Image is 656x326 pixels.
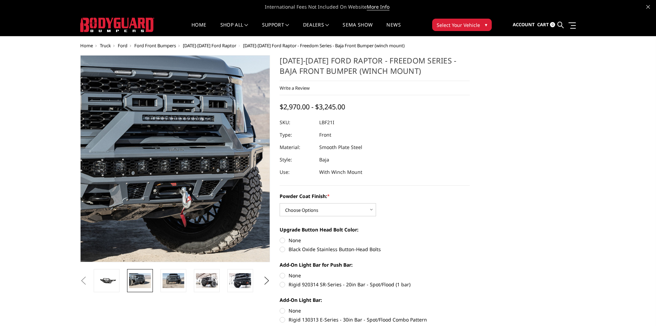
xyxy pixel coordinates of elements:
label: Rigid 920314 SR-Series - 20in Bar - Spot/Flood (1 bar) [280,281,470,288]
dd: Smooth Plate Steel [319,141,362,154]
h1: [DATE]-[DATE] Ford Raptor - Freedom Series - Baja Front Bumper (winch mount) [280,55,470,81]
a: News [386,22,400,36]
label: Add-On Light Bar for Push Bar: [280,261,470,268]
label: Black Oxide Stainless Button-Head Bolts [280,246,470,253]
a: Support [262,22,289,36]
a: Home [80,42,93,49]
label: Upgrade Button Head Bolt Color: [280,226,470,233]
a: Account [513,16,535,34]
span: Cart [537,21,549,28]
span: Select Your Vehicle [437,21,480,29]
img: 2021-2025 Ford Raptor - Freedom Series - Baja Front Bumper (winch mount) [129,273,151,288]
span: $2,970.00 - $3,245.00 [280,102,345,111]
dd: LBF21I [319,116,334,129]
img: 2021-2025 Ford Raptor - Freedom Series - Baja Front Bumper (winch mount) [229,273,251,288]
span: 0 [550,22,555,27]
a: Ford [118,42,127,49]
a: Truck [100,42,111,49]
a: More Info [367,3,389,10]
dt: Type: [280,129,314,141]
dt: SKU: [280,116,314,129]
span: ▾ [485,21,487,28]
dd: Baja [319,154,329,166]
label: Add-On Light Bar: [280,296,470,304]
a: Home [191,22,206,36]
label: None [280,237,470,244]
span: [DATE]-[DATE] Ford Raptor - Freedom Series - Baja Front Bumper (winch mount) [243,42,405,49]
dd: With Winch Mount [319,166,362,178]
img: 2021-2025 Ford Raptor - Freedom Series - Baja Front Bumper (winch mount) [196,273,218,288]
iframe: Chat Widget [622,293,656,326]
a: [DATE]-[DATE] Ford Raptor [183,42,236,49]
dt: Style: [280,154,314,166]
label: None [280,307,470,314]
dt: Material: [280,141,314,154]
img: BODYGUARD BUMPERS [80,18,154,32]
dt: Use: [280,166,314,178]
dd: Front [319,129,331,141]
label: Powder Coat Finish: [280,192,470,200]
label: None [280,272,470,279]
a: shop all [220,22,248,36]
a: Dealers [303,22,329,36]
a: Write a Review [280,85,310,91]
a: Cart 0 [537,16,555,34]
button: Next [261,276,272,286]
button: Select Your Vehicle [432,19,492,31]
button: Previous [79,276,89,286]
span: Account [513,21,535,28]
a: Ford Front Bumpers [134,42,176,49]
img: 2021-2025 Ford Raptor - Freedom Series - Baja Front Bumper (winch mount) [163,273,184,288]
a: SEMA Show [343,22,373,36]
a: 2021-2025 Ford Raptor - Freedom Series - Baja Front Bumper (winch mount) [80,55,270,262]
label: Rigid 130313 E-Series - 30in Bar - Spot/Flood Combo Pattern [280,316,470,323]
